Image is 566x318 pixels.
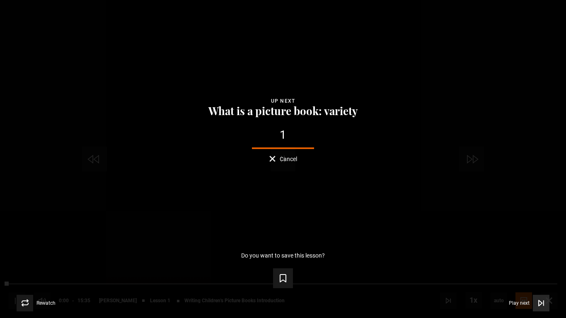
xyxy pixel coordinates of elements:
[17,295,56,311] button: Rewatch
[280,156,297,162] span: Cancel
[509,295,549,311] button: Play next
[241,253,325,258] p: Do you want to save this lesson?
[13,97,553,105] div: Up next
[206,105,360,117] button: What is a picture book: variety
[509,301,530,306] span: Play next
[13,129,553,141] div: 1
[269,156,297,162] button: Cancel
[36,301,56,306] span: Rewatch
